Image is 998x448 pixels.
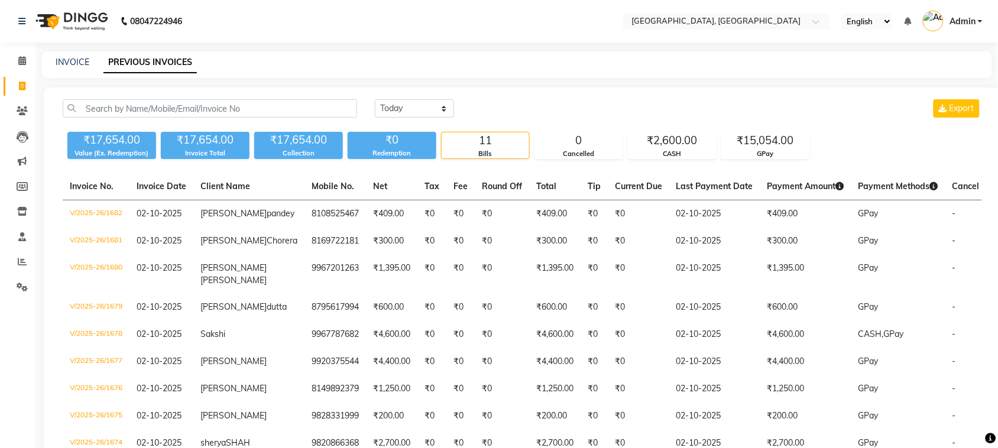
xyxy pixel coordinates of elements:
[417,348,446,375] td: ₹0
[200,356,267,366] span: [PERSON_NAME]
[137,301,182,312] span: 02-10-2025
[760,228,851,255] td: ₹300.00
[608,228,669,255] td: ₹0
[446,294,475,321] td: ₹0
[304,294,366,321] td: 8795617994
[581,228,608,255] td: ₹0
[529,321,581,348] td: ₹4,600.00
[137,437,182,448] span: 02-10-2025
[615,181,662,191] span: Current Due
[529,402,581,430] td: ₹200.00
[950,103,974,113] span: Export
[581,321,608,348] td: ₹0
[446,348,475,375] td: ₹0
[366,294,417,321] td: ₹600.00
[137,383,182,394] span: 02-10-2025
[760,348,851,375] td: ₹4,400.00
[669,294,760,321] td: 02-10-2025
[529,200,581,228] td: ₹409.00
[63,348,129,375] td: V/2025-26/1677
[254,148,343,158] div: Collection
[588,181,601,191] span: Tip
[137,262,182,273] span: 02-10-2025
[70,181,114,191] span: Invoice No.
[373,181,387,191] span: Net
[304,228,366,255] td: 8169722181
[952,329,956,339] span: -
[581,294,608,321] td: ₹0
[200,410,267,421] span: [PERSON_NAME]
[952,301,956,312] span: -
[535,149,623,159] div: Cancelled
[858,181,938,191] span: Payment Methods
[760,200,851,228] td: ₹409.00
[952,262,956,273] span: -
[226,437,250,448] span: SHAH
[475,348,529,375] td: ₹0
[67,132,156,148] div: ₹17,654.00
[200,329,225,339] span: Sakshi
[63,375,129,402] td: V/2025-26/1676
[858,235,879,246] span: GPay
[304,200,366,228] td: 8108525467
[366,348,417,375] td: ₹4,400.00
[628,149,716,159] div: CASH
[923,11,944,31] img: Admin
[581,255,608,294] td: ₹0
[581,375,608,402] td: ₹0
[267,301,287,312] span: dutta
[669,375,760,402] td: 02-10-2025
[952,235,956,246] span: -
[137,235,182,246] span: 02-10-2025
[858,262,879,273] span: GPay
[417,200,446,228] td: ₹0
[760,402,851,430] td: ₹200.00
[529,348,581,375] td: ₹4,400.00
[669,228,760,255] td: 02-10-2025
[669,255,760,294] td: 02-10-2025
[608,200,669,228] td: ₹0
[254,132,343,148] div: ₹17,654.00
[200,275,267,285] span: [PERSON_NAME]
[608,255,669,294] td: ₹0
[475,255,529,294] td: ₹0
[446,402,475,430] td: ₹0
[366,402,417,430] td: ₹200.00
[475,402,529,430] td: ₹0
[417,255,446,294] td: ₹0
[952,208,956,219] span: -
[425,181,439,191] span: Tax
[366,321,417,348] td: ₹4,600.00
[669,321,760,348] td: 02-10-2025
[63,200,129,228] td: V/2025-26/1682
[312,181,354,191] span: Mobile No.
[628,132,716,149] div: ₹2,600.00
[103,52,197,73] a: PREVIOUS INVOICES
[161,132,249,148] div: ₹17,654.00
[952,356,956,366] span: -
[63,402,129,430] td: V/2025-26/1675
[950,15,976,28] span: Admin
[453,181,468,191] span: Fee
[267,235,297,246] span: Chorera
[760,294,851,321] td: ₹600.00
[934,99,980,118] button: Export
[417,321,446,348] td: ₹0
[858,208,879,219] span: GPay
[858,301,879,312] span: GPay
[137,410,182,421] span: 02-10-2025
[417,375,446,402] td: ₹0
[446,200,475,228] td: ₹0
[417,402,446,430] td: ₹0
[952,437,956,448] span: -
[200,301,267,312] span: [PERSON_NAME]
[475,294,529,321] td: ₹0
[56,57,89,67] a: INVOICE
[669,200,760,228] td: 02-10-2025
[608,348,669,375] td: ₹0
[446,321,475,348] td: ₹0
[475,200,529,228] td: ₹0
[475,375,529,402] td: ₹0
[535,132,623,149] div: 0
[137,208,182,219] span: 02-10-2025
